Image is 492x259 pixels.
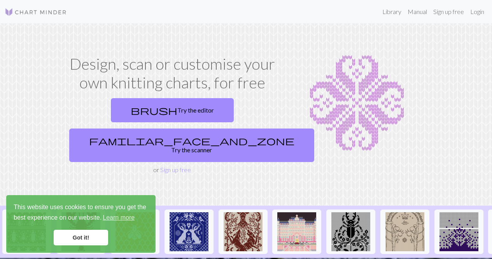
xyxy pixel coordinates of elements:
img: Chart example [288,55,426,152]
div: cookieconsent [6,195,156,253]
a: stag beetle #1 [326,227,375,234]
a: Märtas [165,227,214,234]
a: Sign up free [160,166,191,173]
a: IMG_0917.jpeg [219,227,268,234]
button: Copy of Grand-Budapest-Hotel-Exterior.jpg [272,210,321,254]
a: Try the editor [111,98,234,122]
h1: Design, scan or customise your own knitting charts, for free [66,55,278,92]
img: Copy of Grand-Budapest-Hotel-Exterior.jpg [277,212,316,251]
button: IMG_0917.jpeg [219,210,268,254]
a: Sign up free [430,4,467,19]
a: Repeating bugs [2,227,51,234]
button: Repeating bugs [2,210,51,254]
a: Copy of Grand-Budapest-Hotel-Exterior.jpg [272,227,321,234]
a: Library [379,4,404,19]
span: brush [131,105,177,116]
button: portededurin1.jpg [380,210,429,254]
a: Manual [404,4,430,19]
img: stag beetle #1 [331,212,370,251]
a: portededurin1.jpg [380,227,429,234]
div: or [66,95,278,174]
a: Login [467,4,487,19]
a: Try the scanner [69,129,314,162]
button: Märtas [165,210,214,254]
a: learn more about cookies [102,212,136,224]
button: stag beetle #1 [326,210,375,254]
img: Logo [5,7,67,17]
img: Märtas [170,212,208,251]
img: IMG_0917.jpeg [224,212,263,251]
img: Copy of fade [439,212,478,251]
button: Copy of fade [434,210,483,254]
a: dismiss cookie message [54,230,108,245]
span: familiar_face_and_zone [89,135,294,146]
span: This website uses cookies to ensure you get the best experience on our website. [14,203,148,224]
img: portededurin1.jpg [385,212,424,251]
a: Copy of fade [434,227,483,234]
